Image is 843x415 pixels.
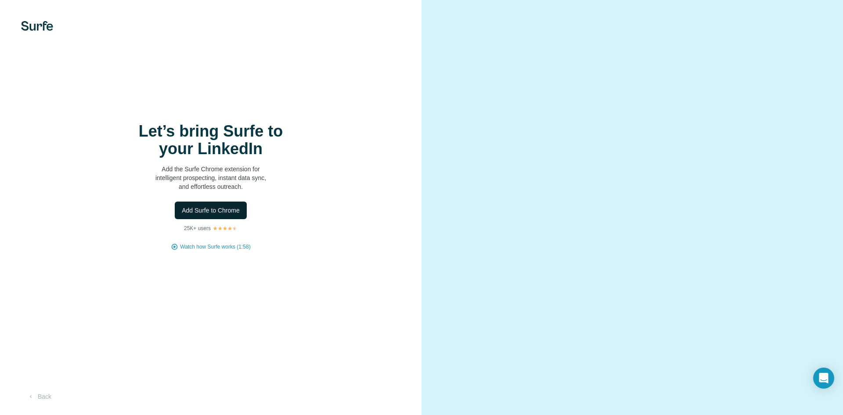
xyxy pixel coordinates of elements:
[21,389,58,404] button: Back
[813,368,834,389] div: Open Intercom Messenger
[182,206,240,215] span: Add Surfe to Chrome
[184,224,211,232] p: 25K+ users
[180,243,250,251] button: Watch how Surfe works (1:58)
[175,202,247,219] button: Add Surfe to Chrome
[123,165,299,191] p: Add the Surfe Chrome extension for intelligent prospecting, instant data sync, and effortless out...
[21,21,53,31] img: Surfe's logo
[213,226,238,231] img: Rating Stars
[123,123,299,158] h1: Let’s bring Surfe to your LinkedIn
